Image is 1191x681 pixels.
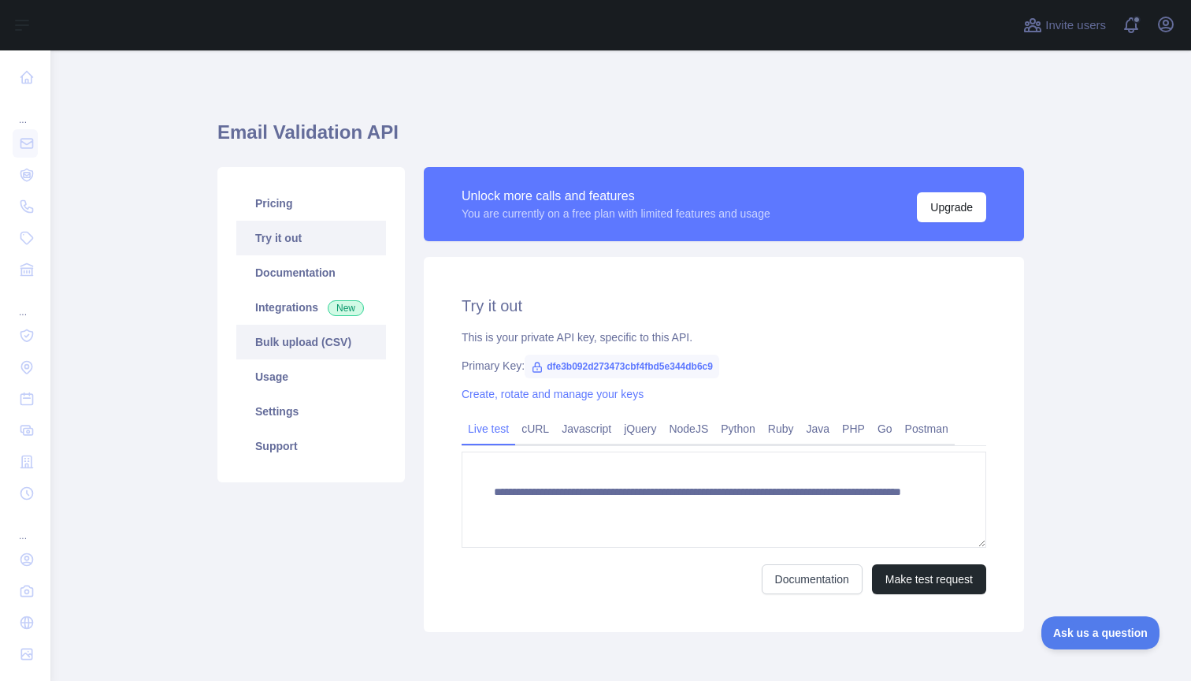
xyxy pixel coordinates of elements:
a: Python [714,416,762,441]
div: ... [13,511,38,542]
a: NodeJS [662,416,714,441]
span: New [328,300,364,316]
a: Live test [462,416,515,441]
a: Documentation [236,255,386,290]
a: Create, rotate and manage your keys [462,388,644,400]
a: Documentation [762,564,863,594]
a: Postman [899,416,955,441]
iframe: Toggle Customer Support [1041,616,1159,649]
span: Invite users [1045,17,1106,35]
button: Upgrade [917,192,986,222]
div: Unlock more calls and features [462,187,770,206]
button: Invite users [1020,13,1109,38]
div: This is your private API key, specific to this API. [462,329,986,345]
a: Java [800,416,837,441]
a: jQuery [618,416,662,441]
span: dfe3b092d273473cbf4fbd5e344db6c9 [525,355,719,378]
a: Settings [236,394,386,429]
div: You are currently on a free plan with limited features and usage [462,206,770,221]
a: Try it out [236,221,386,255]
div: ... [13,287,38,318]
a: cURL [515,416,555,441]
a: Bulk upload (CSV) [236,325,386,359]
a: Integrations New [236,290,386,325]
div: ... [13,95,38,126]
a: Support [236,429,386,463]
button: Make test request [872,564,986,594]
h1: Email Validation API [217,120,1024,158]
a: Pricing [236,186,386,221]
div: Primary Key: [462,358,986,374]
a: Ruby [762,416,800,441]
a: PHP [836,416,871,441]
a: Javascript [555,416,618,441]
a: Usage [236,359,386,394]
h2: Try it out [462,295,986,317]
a: Go [871,416,899,441]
